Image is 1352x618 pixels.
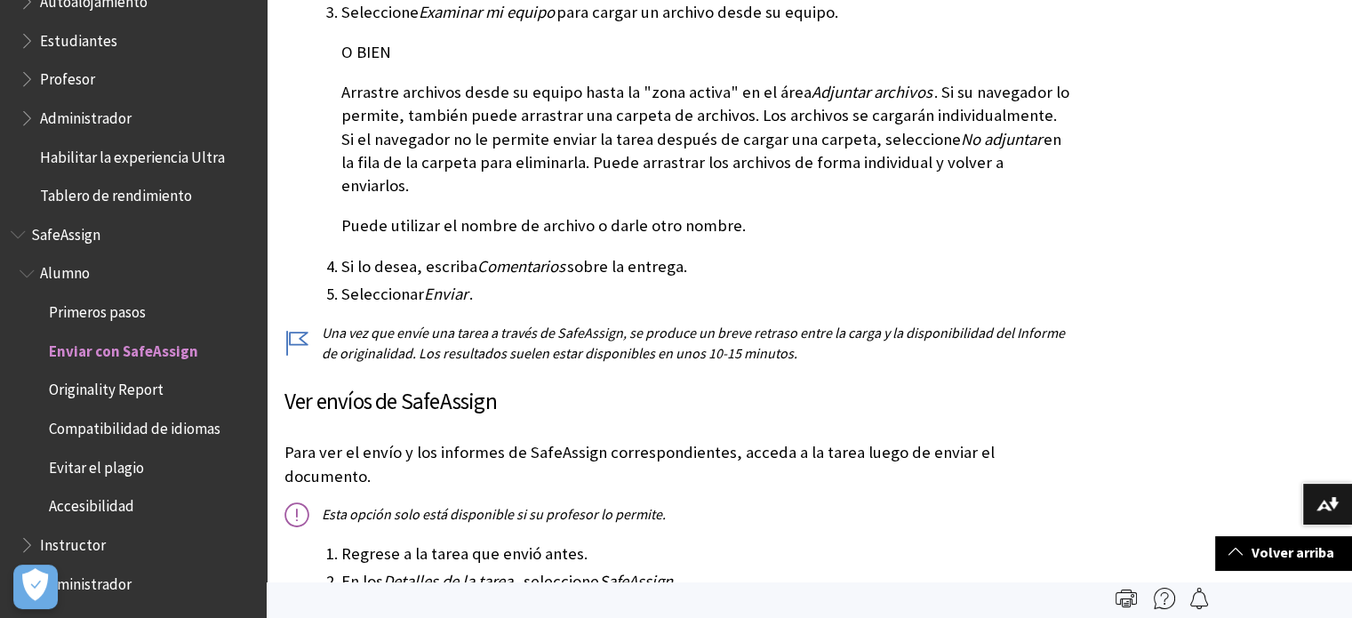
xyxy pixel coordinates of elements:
span: Adjuntar archivos [812,82,932,102]
span: Examinar mi equipo [419,2,555,22]
span: Administrador [40,103,132,127]
span: Enviar con SafeAssign [49,336,198,360]
p: Arrastre archivos desde su equipo hasta la "zona activa" en el área . Si su navegador lo permite,... [341,81,1071,197]
span: Accesibilidad [49,492,134,516]
li: Regrese a la tarea que envió antes. [341,542,1071,566]
span: Instructor [40,530,106,554]
span: Tablero de rendimiento [40,181,192,205]
nav: Book outline for Blackboard SafeAssign [11,220,256,599]
li: En los , seleccione . [341,569,1071,594]
span: Detalles de la tarea [383,571,513,591]
p: Una vez que envíe una tarea a través de SafeAssign, se produce un breve retraso entre la carga y ... [284,323,1071,363]
a: Volver arriba [1215,536,1352,569]
span: Originality Report [49,375,164,399]
span: Primeros pasos [49,297,146,321]
span: Comentarios [477,256,565,277]
img: Follow this page [1188,588,1210,609]
span: Administrador [40,569,132,593]
h3: Ver envíos de SafeAssign [284,385,1071,419]
li: Si lo desea, escriba sobre la entrega. [341,254,1071,279]
p: O BIEN [341,41,1071,64]
img: Print [1116,588,1137,609]
span: Compatibilidad de idiomas [49,413,220,437]
span: Evitar el plagio [49,453,144,477]
p: Para ver el envío y los informes de SafeAssign correspondientes, acceda a la tarea luego de envia... [284,441,1071,487]
span: SafeAssign [599,571,673,591]
p: Puede utilizar el nombre de archivo o darle otro nombre. [341,214,1071,237]
li: Seleccionar . [341,282,1071,307]
span: Profesor [40,64,95,88]
span: Alumno [40,259,90,283]
span: Estudiantes [40,26,117,50]
span: Enviar [424,284,468,304]
img: More help [1154,588,1175,609]
p: Esta opción solo está disponible si su profesor lo permite. [284,504,1071,524]
span: Habilitar la experiencia Ultra [40,142,225,166]
span: SafeAssign [31,220,100,244]
button: Abrir preferencias [13,565,58,609]
span: No adjuntar [961,129,1042,149]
